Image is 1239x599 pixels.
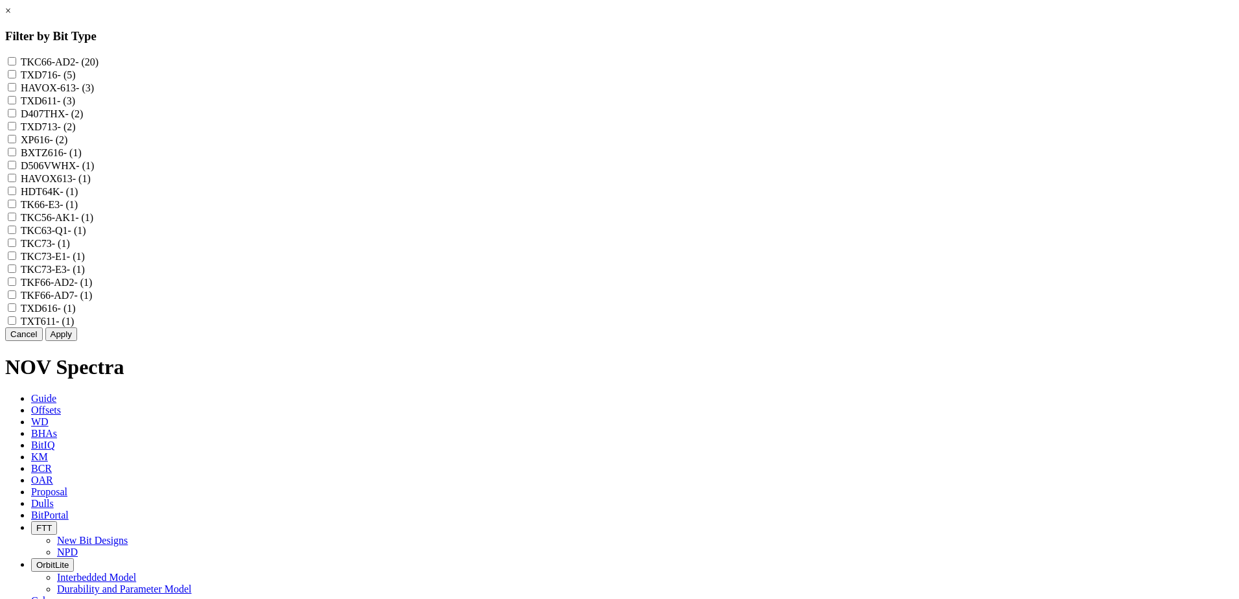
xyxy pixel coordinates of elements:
[5,327,43,341] button: Cancel
[31,498,54,509] span: Dulls
[60,186,78,197] span: - (1)
[74,290,92,301] span: - (1)
[21,95,75,106] label: TXD611
[21,277,93,288] label: TKF66-AD2
[21,225,86,236] label: TKC63-Q1
[45,327,77,341] button: Apply
[21,316,75,327] label: TXT611
[67,264,85,275] span: - (1)
[56,316,74,327] span: - (1)
[67,251,85,262] span: - (1)
[21,82,94,93] label: HAVOX-613
[76,82,94,93] span: - (3)
[58,121,76,132] span: - (2)
[74,277,92,288] span: - (1)
[36,560,69,570] span: OrbitLite
[65,108,83,119] span: - (2)
[5,355,1234,379] h1: NOV Spectra
[21,290,93,301] label: TKF66-AD7
[21,134,67,145] label: XP616
[31,510,69,521] span: BitPortal
[21,56,98,67] label: TKC66-AD2
[21,212,93,223] label: TKC56-AK1
[21,238,70,249] label: TKC73
[31,393,56,404] span: Guide
[31,416,49,427] span: WD
[21,121,76,132] label: TXD713
[52,238,70,249] span: - (1)
[31,463,52,474] span: BCR
[5,29,1234,43] h3: Filter by Bit Type
[21,173,91,184] label: HAVOX613
[57,583,192,594] a: Durability and Parameter Model
[57,535,128,546] a: New Bit Designs
[21,264,85,275] label: TKC73-E3
[31,405,61,416] span: Offsets
[31,440,54,451] span: BitIQ
[31,475,53,486] span: OAR
[21,186,78,197] label: HDT64K
[57,546,78,558] a: NPD
[75,212,93,223] span: - (1)
[31,451,48,462] span: KM
[21,108,83,119] label: D407THX
[31,486,67,497] span: Proposal
[64,147,82,158] span: - (1)
[21,251,85,262] label: TKC73-E1
[58,69,76,80] span: - (5)
[49,134,67,145] span: - (2)
[75,56,98,67] span: - (20)
[31,428,57,439] span: BHAs
[68,225,86,236] span: - (1)
[21,69,76,80] label: TXD716
[21,160,94,171] label: D506VWHX
[73,173,91,184] span: - (1)
[60,199,78,210] span: - (1)
[21,199,78,210] label: TK66-E3
[21,147,82,158] label: BXTZ616
[58,303,76,314] span: - (1)
[57,95,75,106] span: - (3)
[36,523,52,533] span: FTT
[21,303,76,314] label: TXD616
[76,160,94,171] span: - (1)
[57,572,136,583] a: Interbedded Model
[5,5,11,16] a: ×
